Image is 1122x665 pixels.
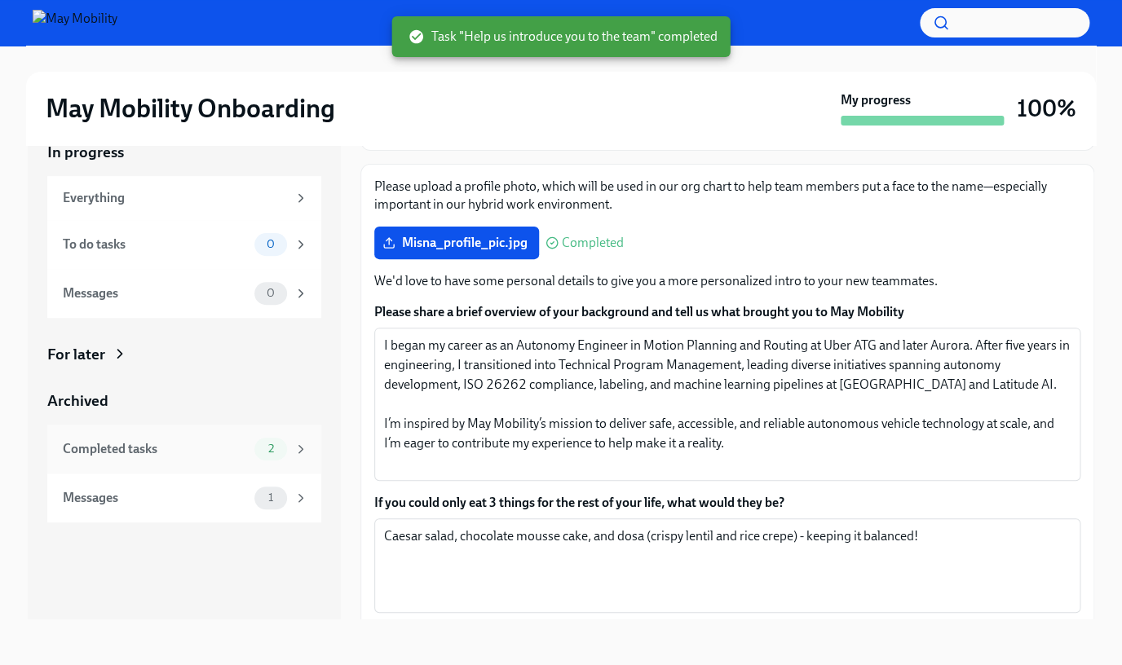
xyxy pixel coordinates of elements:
span: 1 [258,491,283,504]
p: Please upload a profile photo, which will be used in our org chart to help team members put a fac... [374,178,1080,214]
a: Archived [47,390,321,412]
div: Messages [63,284,248,302]
span: 2 [258,443,283,455]
a: In progress [47,142,321,163]
a: Everything [47,176,321,220]
h2: May Mobility Onboarding [46,92,335,125]
textarea: Caesar salad, chocolate mousse cake, and dosa (crispy lentil and rice crepe) - keeping it balanced! [384,526,1071,605]
a: To do tasks0 [47,220,321,269]
a: Messages1 [47,473,321,522]
a: Messages0 [47,269,321,318]
span: Task "Help us introduce you to the team" completed [409,28,718,46]
img: May Mobility [33,10,117,36]
label: Please share a brief overview of your background and tell us what brought you to May Mobility [374,303,1080,321]
div: Completed tasks [63,440,248,458]
textarea: I began my career as an Autonomy Engineer in Motion Planning and Routing at Uber ATG and later Au... [384,336,1071,473]
span: 0 [257,238,285,250]
a: For later [47,344,321,365]
a: Completed tasks2 [47,425,321,473]
div: Everything [63,189,287,207]
label: If you could only eat 3 things for the rest of your life, what would they be? [374,494,1080,512]
div: For later [47,344,105,365]
h3: 100% [1017,94,1076,123]
strong: My progress [841,91,911,109]
div: Messages [63,489,248,507]
span: 0 [257,287,285,299]
span: Misna_profile_pic.jpg [386,235,528,251]
label: Misna_profile_pic.jpg [374,227,539,259]
div: To do tasks [63,236,248,253]
p: We'd love to have some personal details to give you a more personalized intro to your new teammates. [374,272,1080,290]
span: Completed [562,236,624,249]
